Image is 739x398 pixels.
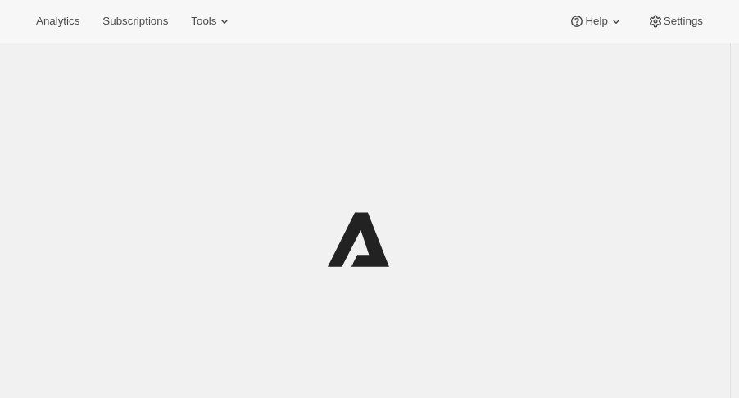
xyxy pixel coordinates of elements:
span: Help [585,15,607,28]
button: Settings [637,10,713,33]
span: Settings [664,15,703,28]
button: Analytics [26,10,89,33]
button: Tools [181,10,243,33]
span: Analytics [36,15,79,28]
button: Subscriptions [93,10,178,33]
span: Subscriptions [102,15,168,28]
button: Help [559,10,633,33]
span: Tools [191,15,216,28]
